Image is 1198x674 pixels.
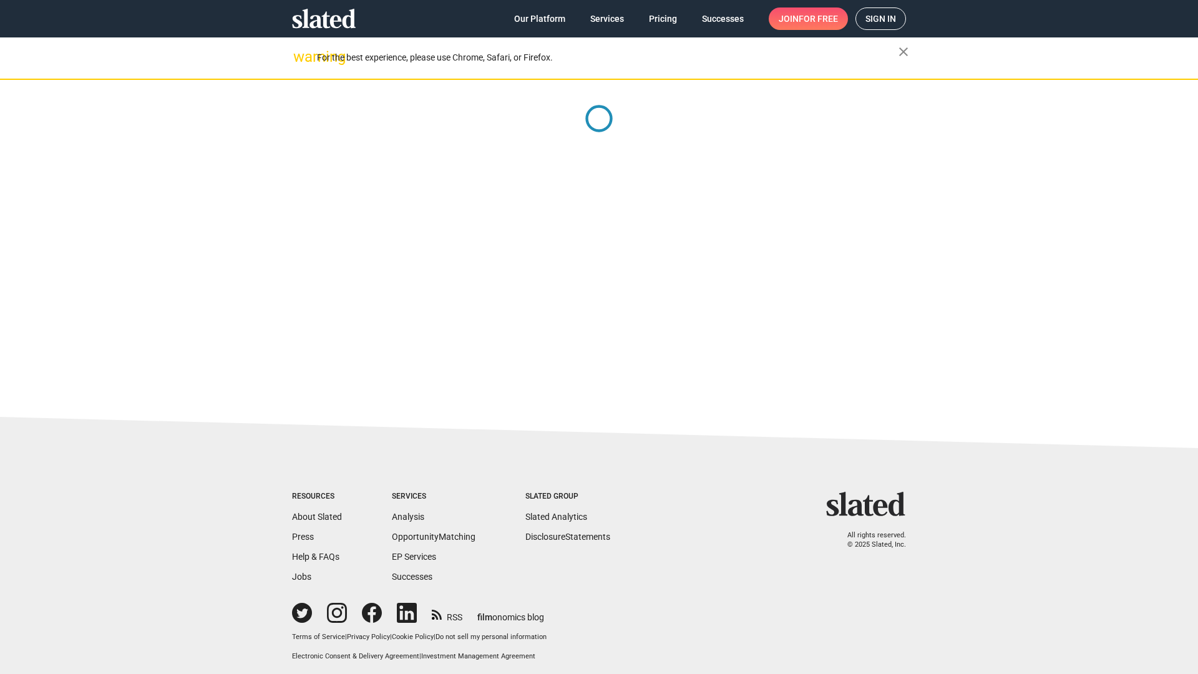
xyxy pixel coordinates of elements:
[292,652,419,660] a: Electronic Consent & Delivery Agreement
[702,7,744,30] span: Successes
[477,612,492,622] span: film
[292,532,314,542] a: Press
[896,44,911,59] mat-icon: close
[649,7,677,30] span: Pricing
[525,512,587,522] a: Slated Analytics
[769,7,848,30] a: Joinfor free
[292,512,342,522] a: About Slated
[293,49,308,64] mat-icon: warning
[514,7,565,30] span: Our Platform
[419,652,421,660] span: |
[525,532,610,542] a: DisclosureStatements
[834,531,906,549] p: All rights reserved. © 2025 Slated, Inc.
[390,633,392,641] span: |
[580,7,634,30] a: Services
[590,7,624,30] span: Services
[692,7,754,30] a: Successes
[525,492,610,502] div: Slated Group
[779,7,838,30] span: Join
[292,552,339,562] a: Help & FAQs
[432,604,462,623] a: RSS
[292,572,311,582] a: Jobs
[392,633,434,641] a: Cookie Policy
[477,602,544,623] a: filmonomics blog
[865,8,896,29] span: Sign in
[504,7,575,30] a: Our Platform
[436,633,547,642] button: Do not sell my personal information
[392,512,424,522] a: Analysis
[347,633,390,641] a: Privacy Policy
[345,633,347,641] span: |
[292,492,342,502] div: Resources
[392,532,475,542] a: OpportunityMatching
[292,633,345,641] a: Terms of Service
[799,7,838,30] span: for free
[639,7,687,30] a: Pricing
[421,652,535,660] a: Investment Management Agreement
[855,7,906,30] a: Sign in
[317,49,898,66] div: For the best experience, please use Chrome, Safari, or Firefox.
[392,572,432,582] a: Successes
[434,633,436,641] span: |
[392,492,475,502] div: Services
[392,552,436,562] a: EP Services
